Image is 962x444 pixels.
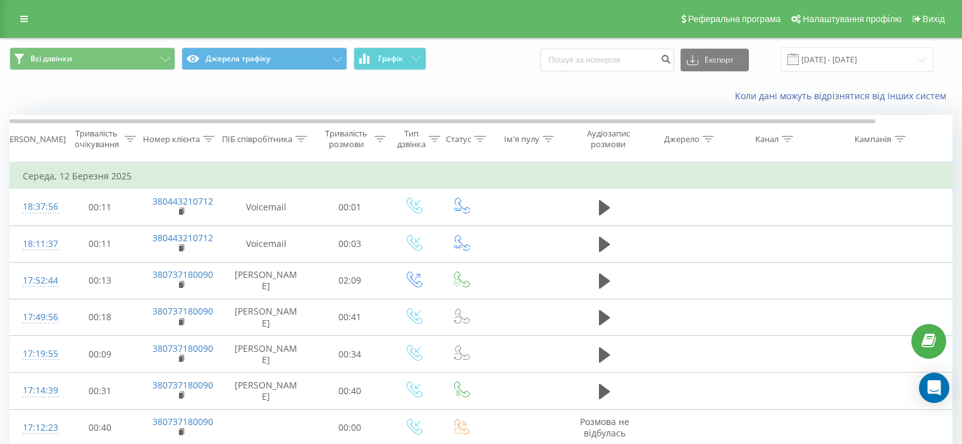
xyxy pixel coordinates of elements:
td: 00:11 [61,189,140,225]
td: 00:41 [311,299,390,335]
div: Статус [446,134,471,145]
button: Всі дзвінки [9,47,175,70]
td: Voicemail [222,225,311,262]
div: 18:37:56 [23,195,48,219]
span: Розмова не відбулась [580,416,629,439]
span: Налаштування профілю [803,14,901,24]
div: Тип дзвінка [397,128,426,150]
button: Джерела трафіку [182,47,347,70]
a: 380443210712 [152,232,213,244]
td: [PERSON_NAME] [222,336,311,373]
td: [PERSON_NAME] [222,262,311,299]
div: [PERSON_NAME] [2,134,66,145]
div: 17:12:23 [23,416,48,440]
button: Графік [354,47,426,70]
div: 17:49:56 [23,305,48,330]
span: Всі дзвінки [30,54,72,64]
div: Номер клієнта [143,134,200,145]
div: ПІБ співробітника [222,134,292,145]
div: Канал [755,134,779,145]
a: Коли дані можуть відрізнятися вiд інших систем [735,90,953,102]
div: Open Intercom Messenger [919,373,949,403]
td: 02:09 [311,262,390,299]
td: 00:40 [311,373,390,409]
span: Реферальна програма [688,14,781,24]
div: Кампанія [854,134,891,145]
div: 17:19:55 [23,342,48,366]
div: Аудіозапис розмови [577,128,639,150]
div: 17:52:44 [23,268,48,293]
div: 17:14:39 [23,378,48,403]
span: Графік [378,54,403,63]
td: 00:31 [61,373,140,409]
td: 00:13 [61,262,140,299]
input: Пошук за номером [540,49,674,71]
td: Voicemail [222,189,311,225]
a: 380737180090 [152,305,213,317]
a: 380737180090 [152,268,213,280]
td: 00:34 [311,336,390,373]
div: Ім'я пулу [504,134,540,145]
td: [PERSON_NAME] [222,299,311,335]
td: 00:03 [311,225,390,262]
div: Джерело [664,134,700,145]
a: 380737180090 [152,342,213,354]
td: [PERSON_NAME] [222,373,311,409]
td: 00:11 [61,225,140,262]
td: 00:18 [61,299,140,335]
button: Експорт [681,49,749,71]
span: Вихід [923,14,945,24]
td: 00:09 [61,336,140,373]
div: 18:11:37 [23,232,48,256]
a: 380737180090 [152,379,213,391]
div: Тривалість очікування [71,128,121,150]
div: Тривалість розмови [321,128,371,150]
a: 380737180090 [152,416,213,428]
td: 00:01 [311,189,390,225]
a: 380443210712 [152,195,213,207]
